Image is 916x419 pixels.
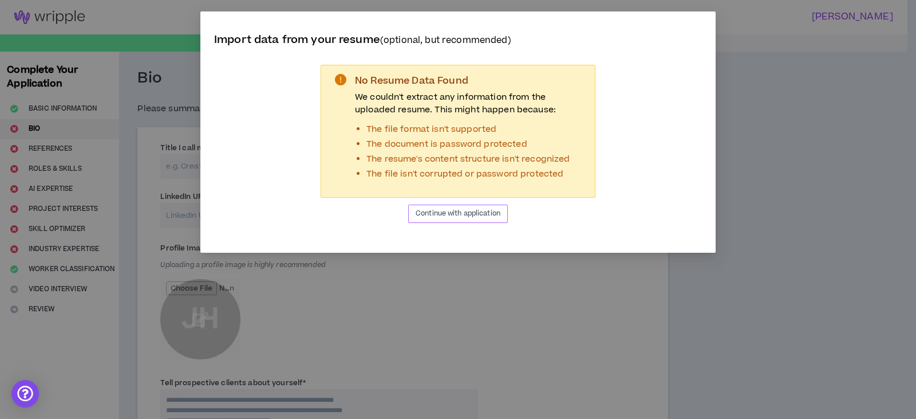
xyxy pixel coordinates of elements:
div: Open Intercom Messenger [11,380,39,408]
span: exclamation-circle [335,74,346,85]
span: Continue with application [416,208,500,219]
button: Continue with application [408,205,508,223]
button: Close [685,11,716,42]
div: No Resume Data Found [355,74,586,89]
p: Import data from your resume [214,32,702,49]
li: The file format isn't supported [366,123,586,136]
li: The file isn't corrupted or password protected [366,168,586,181]
li: The document is password protected [366,138,586,151]
p: We couldn't extract any information from the uploaded resume. This might happen because: [355,91,586,116]
small: (optional, but recommended) [380,34,511,46]
li: The resume's content structure isn't recognized [366,153,586,166]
